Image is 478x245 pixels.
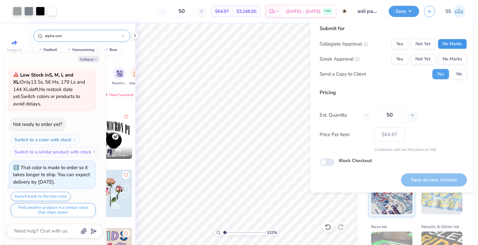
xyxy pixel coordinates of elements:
[44,48,57,52] div: football
[122,230,130,237] button: Like
[112,67,127,86] div: filter for Parent's Weekend
[130,67,144,86] button: filter button
[236,8,256,15] span: $3,248.50
[100,45,120,55] button: bear
[324,9,331,13] span: FREE
[112,67,127,86] button: filter button
[116,70,123,77] img: Parent's Weekend Image
[445,8,451,15] span: SS
[11,203,96,217] button: Find another product in a similar color that ships faster
[421,223,459,230] span: Metallic & Glitter Ink
[453,5,465,18] img: Siddhant Singh
[13,72,73,86] strong: Low Stock in S, M, L and XL :
[320,147,467,152] div: Customers will see this price on HQ.
[438,54,467,64] button: No Marks
[130,81,144,86] span: Game Day
[432,69,449,79] button: Yes
[34,45,60,55] button: football
[62,45,97,55] button: homecoming
[13,164,90,185] div: That color is made to order so it takes longer to ship. You can expect delivery by [DATE].
[320,70,366,78] div: Send a Copy to Client
[130,67,144,86] div: filter for Game Day
[95,153,130,158] span: Alpha Omicron Pi, [US_STATE][GEOGRAPHIC_DATA]
[451,69,467,79] button: No
[73,138,76,142] img: Switch to a color with stock
[11,192,71,201] button: Switch back to the last color
[95,148,122,152] span: [PERSON_NAME]
[320,25,467,32] div: Submit for
[11,135,80,145] button: Switch to a color with stock
[78,56,100,62] button: Collapse
[215,8,229,15] span: $64.97
[169,5,194,17] input: – –
[13,121,62,127] div: Not ready to order yet?
[37,48,42,52] img: trend_line.gif
[374,108,405,122] input: – –
[391,39,408,49] button: Yes
[371,182,412,214] img: Standard
[410,39,435,49] button: Not Yet
[445,5,465,18] a: SS
[320,131,369,138] label: Price Per Item
[353,5,384,18] input: Untitled Design
[320,89,467,96] div: Pricing
[421,182,463,214] img: Puff Ink
[44,33,122,39] input: Try "Alpha"
[13,86,73,100] span: No restock date yet.
[66,48,71,52] img: trend_line.gif
[438,39,467,49] button: No Marks
[109,48,117,52] div: bear
[122,113,130,121] button: Like
[133,70,141,77] img: Game Day Image
[320,111,358,119] label: Est. Quantity
[339,157,372,164] label: Block Checkout
[391,54,408,64] button: Yes
[100,91,136,99] div: Most Favorited
[103,48,108,52] img: trend_line.gif
[112,81,127,86] span: Parent's Weekend
[122,171,130,179] button: Like
[410,54,435,64] button: Not Yet
[92,150,96,154] img: Switch to a similar product with stock
[7,47,22,53] span: Image AI
[286,8,321,15] span: [DATE] - [DATE]
[320,40,368,48] div: Collegiate Approval
[11,147,100,157] button: Switch to a similar product with stock
[389,6,419,17] button: Save
[13,72,85,107] span: Only 13 Ss, 56 Ms, 179 Ls and 144 XLs left. Switch colors or products to avoid delays.
[371,223,387,230] span: Neon Ink
[72,48,94,52] div: homecoming
[267,230,277,235] span: 132 %
[320,55,360,63] div: Greek Approval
